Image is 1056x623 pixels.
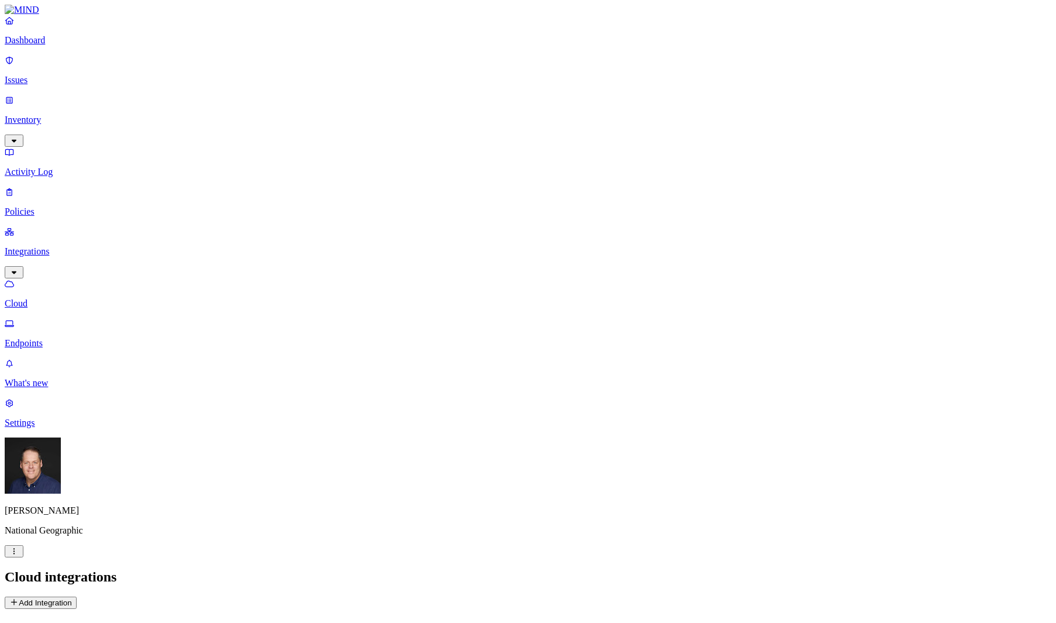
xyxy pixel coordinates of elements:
a: Dashboard [5,15,1051,46]
p: [PERSON_NAME] [5,505,1051,516]
p: Policies [5,206,1051,217]
a: Endpoints [5,318,1051,349]
p: Endpoints [5,338,1051,349]
a: Activity Log [5,147,1051,177]
a: Policies [5,187,1051,217]
button: Add Integration [5,597,77,609]
p: Activity Log [5,167,1051,177]
p: Dashboard [5,35,1051,46]
a: Settings [5,398,1051,428]
a: Inventory [5,95,1051,145]
a: Cloud [5,278,1051,309]
p: Issues [5,75,1051,85]
a: Integrations [5,226,1051,277]
p: What's new [5,378,1051,388]
p: National Geographic [5,525,1051,536]
p: Settings [5,418,1051,428]
h2: Cloud integrations [5,569,1051,585]
a: Issues [5,55,1051,85]
img: Mark DeCarlo [5,438,61,494]
a: What's new [5,358,1051,388]
a: MIND [5,5,1051,15]
p: Cloud [5,298,1051,309]
p: Inventory [5,115,1051,125]
p: Integrations [5,246,1051,257]
img: MIND [5,5,39,15]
